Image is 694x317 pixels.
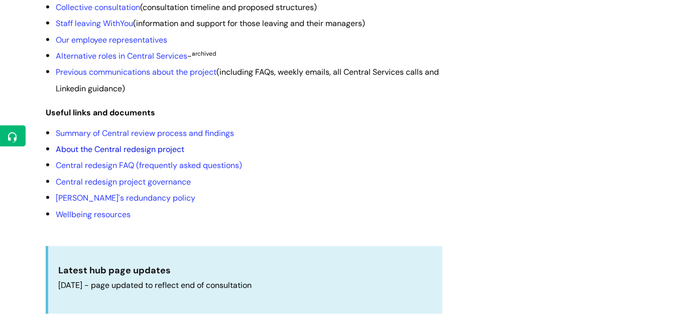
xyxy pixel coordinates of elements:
[46,107,155,118] strong: Useful links and documents
[58,280,252,290] span: [DATE] - page updated to reflect end of consultation
[56,177,191,187] a: Central redesign project governance
[56,18,133,29] a: Staff leaving WithYou
[56,160,242,171] a: Central redesign FAQ (frequently asked questions)
[56,209,131,220] a: Wellbeing resources
[58,264,171,276] strong: Latest hub page updates
[56,144,184,154] a: About the Central redesign project
[56,2,140,13] a: Collective consultation
[56,51,187,61] a: Alternative roles in Central Services
[192,50,216,58] sup: archived
[56,51,216,61] span: -
[56,128,234,138] a: Summary of Central review process and findings
[56,67,439,93] span: (including FAQs, weekly emails, all Central Services calls and Linkedin guidance)
[56,2,317,13] span: (consultation timeline and proposed structures)
[56,67,216,77] a: Previous communications about the project
[56,35,167,45] a: Our employee representatives
[56,18,365,29] span: (information and support for those leaving and their managers)
[56,193,195,203] a: [PERSON_NAME]'s redundancy policy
